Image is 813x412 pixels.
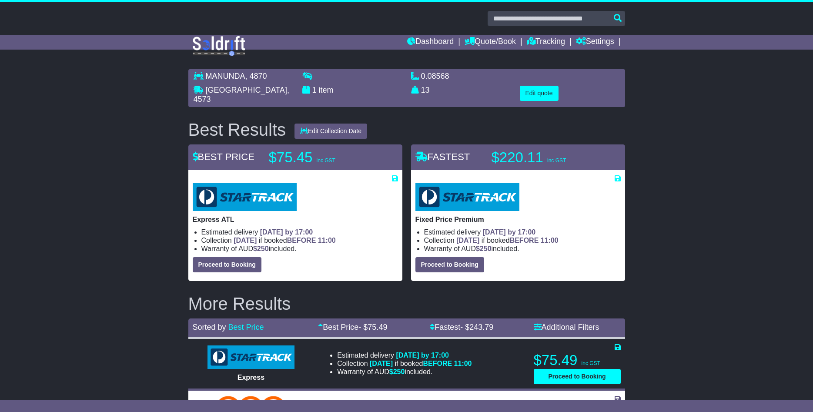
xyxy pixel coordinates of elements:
span: inc GST [317,157,335,164]
button: Proceed to Booking [193,257,261,272]
span: if booked [234,237,335,244]
span: $ [253,245,269,252]
h2: More Results [188,294,625,313]
span: if booked [456,237,558,244]
span: 250 [480,245,492,252]
li: Collection [201,236,398,245]
li: Estimated delivery [337,351,472,359]
img: StarTrack: Fixed Price Premium [415,183,519,211]
button: Edit quote [520,86,559,101]
li: Collection [337,359,472,368]
span: 11:00 [541,237,559,244]
img: StarTrack: Express [207,345,294,369]
span: - $ [460,323,493,332]
a: Best Price [228,323,264,332]
span: 250 [257,245,269,252]
li: Estimated delivery [201,228,398,236]
span: MANUNDA [206,72,245,80]
span: $ [476,245,492,252]
p: $75.49 [534,352,621,369]
a: Best Price- $75.49 [318,323,387,332]
span: Express [238,374,264,381]
p: $220.11 [492,149,600,166]
span: 13 [421,86,430,94]
span: item [319,86,334,94]
button: Edit Collection Date [294,124,367,139]
a: Quote/Book [465,35,516,50]
span: [DATE] by 17:00 [483,228,536,236]
span: BEST PRICE [193,151,254,162]
p: $75.45 [269,149,378,166]
span: BEFORE [287,237,316,244]
span: , 4573 [194,86,289,104]
span: 1 [312,86,317,94]
button: Proceed to Booking [415,257,484,272]
span: [DATE] [370,360,393,367]
span: inc GST [582,360,600,366]
span: [DATE] [456,237,479,244]
span: 0.08568 [421,72,449,80]
span: 11:00 [454,360,472,367]
span: [DATE] by 17:00 [260,228,313,236]
div: Best Results [184,120,291,139]
span: if booked [370,360,472,367]
span: 250 [393,368,405,375]
a: Fastest- $243.79 [430,323,493,332]
span: 11:00 [318,237,336,244]
span: - $ [358,323,387,332]
span: $ [389,368,405,375]
span: FASTEST [415,151,470,162]
span: BEFORE [510,237,539,244]
li: Warranty of AUD included. [424,245,621,253]
span: inc GST [547,157,566,164]
a: Tracking [527,35,565,50]
span: 75.49 [368,323,387,332]
button: Proceed to Booking [534,369,621,384]
li: Warranty of AUD included. [337,368,472,376]
span: 243.79 [469,323,493,332]
span: [DATE] by 17:00 [396,352,449,359]
span: BEFORE [423,360,452,367]
li: Collection [424,236,621,245]
p: Express ATL [193,215,398,224]
span: [DATE] [234,237,257,244]
img: StarTrack: Express ATL [193,183,297,211]
p: Fixed Price Premium [415,215,621,224]
li: Estimated delivery [424,228,621,236]
span: [GEOGRAPHIC_DATA] [206,86,287,94]
a: Dashboard [407,35,454,50]
a: Settings [576,35,614,50]
li: Warranty of AUD included. [201,245,398,253]
a: Additional Filters [534,323,599,332]
span: , 4870 [245,72,267,80]
span: Sorted by [193,323,226,332]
